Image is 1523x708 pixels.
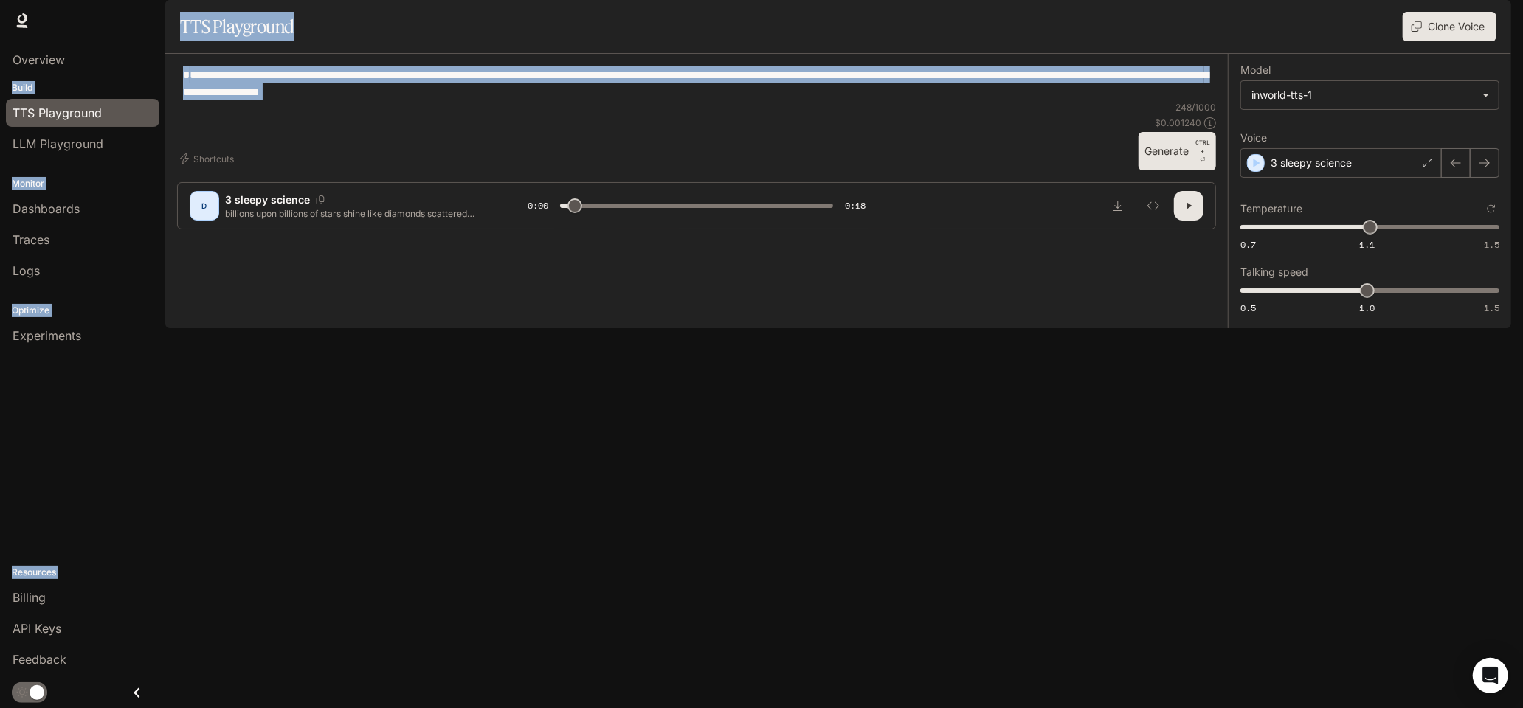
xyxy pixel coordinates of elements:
[1195,138,1210,156] p: CTRL +
[1241,81,1499,109] div: inworld-tts-1
[193,194,216,218] div: D
[225,207,492,220] p: billions upon billions of stars shine like diamonds scattered across black velvet. The Milky Way ...
[1240,65,1271,75] p: Model
[1240,267,1308,277] p: Talking speed
[180,12,294,41] h1: TTS Playground
[1103,191,1133,221] button: Download audio
[1139,191,1168,221] button: Inspect
[1240,302,1256,314] span: 0.5
[1175,101,1216,114] p: 248 / 1000
[1484,302,1499,314] span: 1.5
[225,192,310,207] p: 3 sleepy science
[1483,201,1499,217] button: Reset to default
[1473,658,1508,693] div: Open Intercom Messenger
[1484,238,1499,251] span: 1.5
[1155,117,1201,129] p: $ 0.001240
[1240,204,1302,214] p: Temperature
[1271,156,1352,170] p: 3 sleepy science
[1403,12,1496,41] button: Clone Voice
[1240,133,1267,143] p: Voice
[528,198,548,213] span: 0:00
[1359,302,1375,314] span: 1.0
[310,195,331,204] button: Copy Voice ID
[1139,132,1216,170] button: GenerateCTRL +⏎
[1240,238,1256,251] span: 0.7
[1359,238,1375,251] span: 1.1
[1195,138,1210,164] p: ⏎
[845,198,866,213] span: 0:18
[1251,88,1475,103] div: inworld-tts-1
[177,147,240,170] button: Shortcuts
